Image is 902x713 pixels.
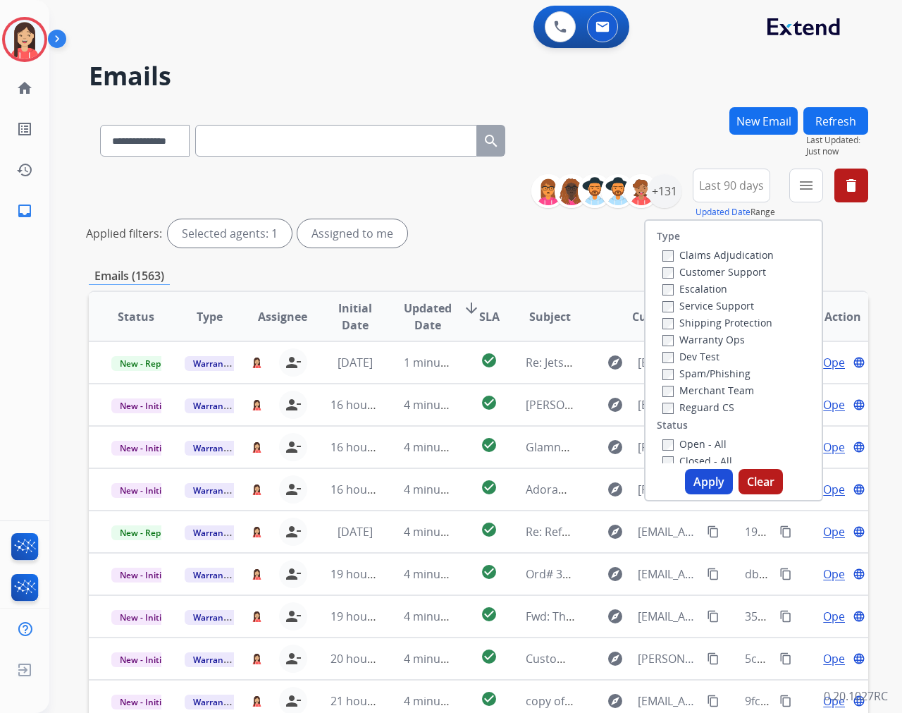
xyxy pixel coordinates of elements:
p: Emails (1563) [89,267,170,285]
mat-icon: explore [607,693,624,709]
span: Adorama Extend Warranty Question [526,482,719,497]
span: Open [823,439,852,456]
label: Status [657,418,688,432]
span: Warranty Ops [185,568,257,583]
span: [EMAIL_ADDRESS][DOMAIN_NAME] [638,608,698,625]
mat-icon: person_remove [285,396,302,413]
mat-icon: person_remove [285,693,302,709]
span: Last Updated: [806,135,868,146]
mat-icon: check_circle [481,563,498,580]
mat-icon: content_copy [707,525,719,538]
span: Customer Receipt for Firm Care [526,651,693,666]
mat-icon: content_copy [707,695,719,707]
button: New Email [729,107,798,135]
p: 0.20.1027RC [824,688,888,705]
img: agent-avatar [252,357,262,368]
span: Open [823,396,852,413]
label: Reguard CS [662,401,734,414]
label: Shipping Protection [662,316,772,329]
mat-icon: explore [607,439,624,456]
span: Re: Refund notification [526,524,646,540]
span: Warranty Ops [185,695,257,709]
label: Spam/Phishing [662,367,750,380]
mat-icon: delete [843,177,860,194]
span: Fwd: Thanks for Shopping with Us [526,609,705,624]
span: SLA [479,308,500,325]
mat-icon: explore [607,650,624,667]
img: agent-avatar [252,399,262,410]
span: Warranty Ops [185,441,257,456]
mat-icon: history [16,162,33,178]
span: Open [823,650,852,667]
mat-icon: explore [607,523,624,540]
span: Open [823,566,852,583]
label: Customer Support [662,265,766,279]
mat-icon: menu [798,177,815,194]
mat-icon: person_remove [285,650,302,667]
span: Initial Date [330,300,381,334]
div: Selected agents: 1 [168,219,292,248]
button: Refresh [803,107,868,135]
span: New - Initial [111,441,177,456]
mat-icon: inbox [16,202,33,219]
mat-icon: home [16,80,33,97]
span: [EMAIL_ADDRESS][DOMAIN_NAME] [638,693,698,709]
span: Last 90 days [699,183,764,188]
img: agent-avatar [252,568,262,580]
div: Assigned to me [297,219,407,248]
span: Updated Date [404,300,452,334]
span: 20 hours ago [330,651,400,666]
span: New - Initial [111,568,177,583]
input: Merchant Team [662,386,674,397]
span: 4 minutes ago [404,651,479,666]
span: New - Reply [111,356,175,371]
span: Open [823,354,852,371]
mat-icon: list_alt [16,121,33,138]
mat-icon: content_copy [779,695,792,707]
label: Merchant Team [662,384,754,397]
input: Dev Test [662,352,674,363]
span: Warranty Ops [185,525,257,540]
mat-icon: language [853,652,865,665]
mat-icon: language [853,356,865,369]
mat-icon: person_remove [285,354,302,371]
input: Spam/Phishing [662,369,674,380]
span: [PERSON_NAME] loveseat claim [526,397,691,413]
mat-icon: check_circle [481,437,498,453]
mat-icon: check_circle [481,394,498,411]
img: agent-avatar [252,526,262,537]
span: Re: Jetson invoice for [PERSON_NAME] [526,355,727,370]
span: Subject [529,308,571,325]
span: Warranty Ops [185,610,257,625]
mat-icon: check_circle [481,479,498,496]
mat-icon: check_circle [481,606,498,623]
mat-icon: content_copy [779,568,792,580]
input: Shipping Protection [662,318,674,329]
mat-icon: check_circle [481,690,498,707]
label: Warranty Ops [662,333,745,346]
span: New - Initial [111,695,177,709]
mat-icon: content_copy [779,652,792,665]
mat-icon: explore [607,608,624,625]
span: Warranty Ops [185,356,257,371]
button: Last 90 days [693,169,770,202]
mat-icon: content_copy [779,610,792,623]
span: Open [823,608,852,625]
span: [PERSON_NAME][EMAIL_ADDRESS][PERSON_NAME][DOMAIN_NAME] [638,439,698,456]
span: 4 minutes ago [404,482,479,497]
span: Open [823,523,852,540]
span: [EMAIL_ADDRESS][DOMAIN_NAME] [638,523,698,540]
h2: Emails [89,62,868,90]
span: New - Initial [111,483,177,498]
mat-icon: content_copy [707,610,719,623]
span: New - Initial [111,398,177,413]
mat-icon: explore [607,354,624,371]
mat-icon: person_remove [285,566,302,583]
span: 1 minute ago [404,355,474,370]
label: Open - All [662,437,727,451]
input: Open - All [662,439,674,451]
span: Assignee [258,308,307,325]
input: Reguard CS [662,403,674,414]
span: 21 hours ago [330,693,400,709]
p: Applied filters: [86,225,162,242]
